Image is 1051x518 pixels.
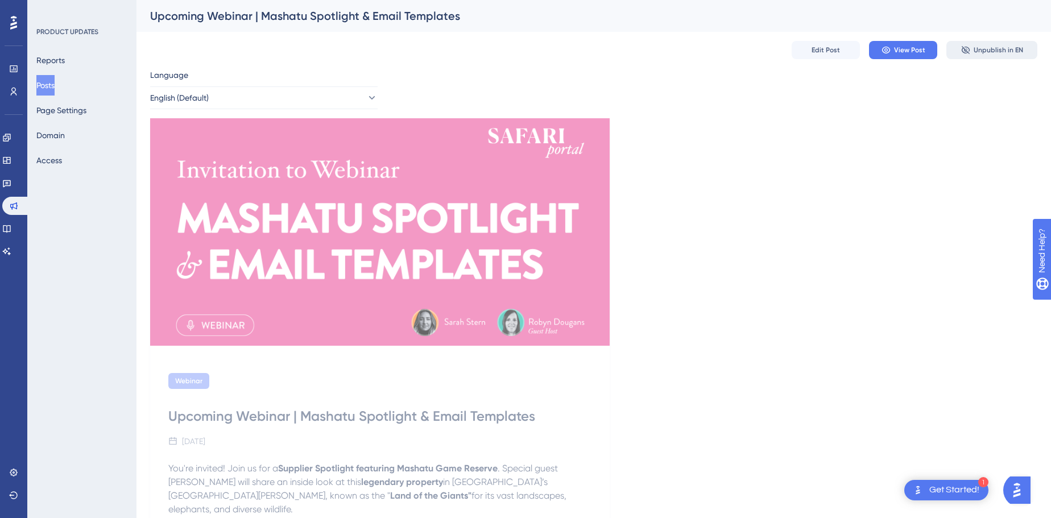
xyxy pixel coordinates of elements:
button: Access [36,150,62,171]
span: You're invited! Join us for a [168,463,278,474]
strong: legendary property [361,476,443,487]
button: View Post [869,41,937,59]
span: Edit Post [812,45,840,55]
div: Get Started! [929,484,979,496]
button: Domain [36,125,65,146]
span: Language [150,68,188,82]
button: Edit Post [792,41,860,59]
button: Posts [36,75,55,96]
img: file-1756139126210.png [150,118,610,346]
span: Need Help? [27,3,71,16]
div: 1 [978,477,988,487]
div: Webinar [168,373,209,389]
button: English (Default) [150,86,378,109]
div: [DATE] [182,434,205,448]
strong: Land of the Giants" [390,490,471,501]
div: Upcoming Webinar | Mashatu Spotlight & Email Templates [168,407,591,425]
span: English (Default) [150,91,209,105]
iframe: UserGuiding AI Assistant Launcher [1003,473,1037,507]
span: Unpublish in EN [974,45,1023,55]
strong: Supplier Spotlight featuring Mashatu Game Reserve [278,463,498,474]
div: Open Get Started! checklist, remaining modules: 1 [904,480,988,500]
button: Unpublish in EN [946,41,1037,59]
button: Reports [36,50,65,71]
div: PRODUCT UPDATES [36,27,98,36]
img: launcher-image-alternative-text [911,483,925,497]
span: View Post [894,45,925,55]
button: Page Settings [36,100,86,121]
div: Upcoming Webinar | Mashatu Spotlight & Email Templates [150,8,1009,24]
